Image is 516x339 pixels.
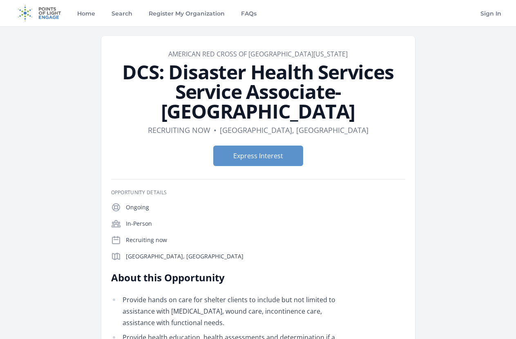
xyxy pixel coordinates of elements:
[213,146,303,166] button: Express Interest
[148,124,210,136] dd: Recruiting now
[220,124,369,136] dd: [GEOGRAPHIC_DATA], [GEOGRAPHIC_DATA]
[111,62,405,121] h1: DCS: Disaster Health Services Service Associate-[GEOGRAPHIC_DATA]
[126,203,405,211] p: Ongoing
[126,252,405,260] p: [GEOGRAPHIC_DATA], [GEOGRAPHIC_DATA]
[111,271,350,284] h2: About this Opportunity
[214,124,217,136] div: •
[168,49,348,58] a: American Red Cross of [GEOGRAPHIC_DATA][US_STATE]
[126,220,405,228] p: In-Person
[111,189,405,196] h3: Opportunity Details
[126,236,405,244] p: Recruiting now
[111,294,350,328] li: Provide hands on care for shelter clients to include but not limited to assistance with [MEDICAL_...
